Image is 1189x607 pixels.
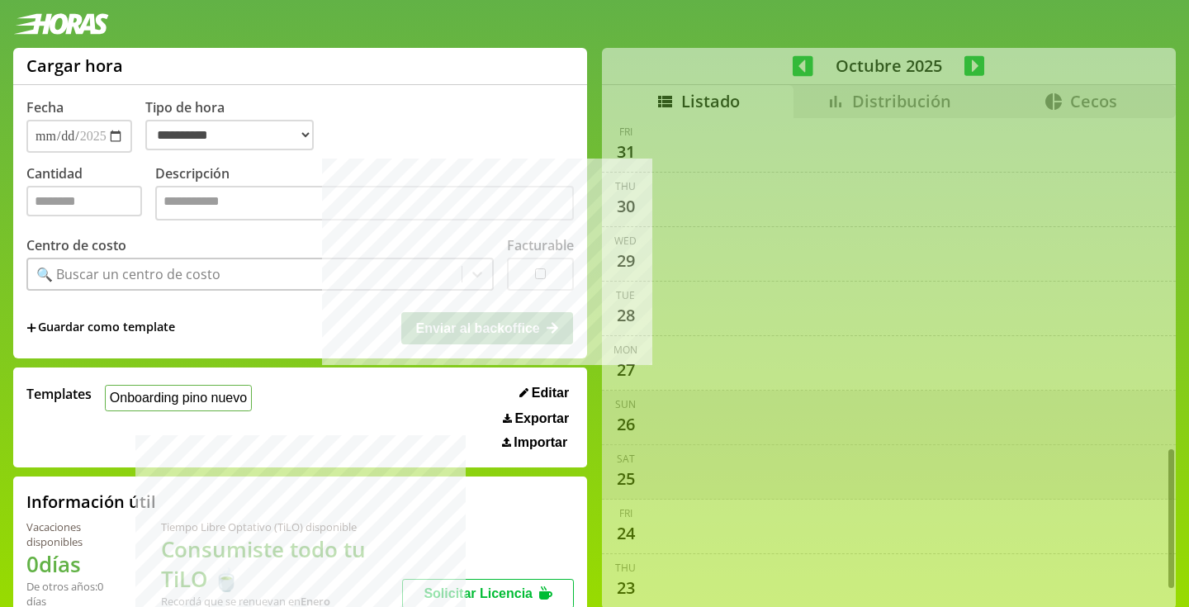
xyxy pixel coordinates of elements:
[26,385,92,403] span: Templates
[26,98,64,116] label: Fecha
[105,385,252,410] button: Onboarding pino nuevo
[26,519,121,549] div: Vacaciones disponibles
[514,435,567,450] span: Importar
[155,164,574,225] label: Descripción
[26,55,123,77] h1: Cargar hora
[26,186,142,216] input: Cantidad
[145,98,327,153] label: Tipo de hora
[145,120,314,150] select: Tipo de hora
[13,13,109,35] img: logotipo
[514,385,574,401] button: Editar
[26,164,155,225] label: Cantidad
[155,186,574,221] textarea: Descripción
[26,236,126,254] label: Centro de costo
[514,411,569,426] span: Exportar
[26,549,121,579] h1: 0 días
[36,265,220,283] div: 🔍 Buscar un centro de costo
[532,386,569,401] span: Editar
[26,491,156,513] h2: Información útil
[161,534,403,594] h1: Consumiste todo tu TiLO 🍵
[507,236,574,254] label: Facturable
[26,319,36,337] span: +
[161,519,403,534] div: Tiempo Libre Optativo (TiLO) disponible
[424,586,533,600] span: Solicitar Licencia
[26,319,175,337] span: +Guardar como template
[498,410,574,427] button: Exportar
